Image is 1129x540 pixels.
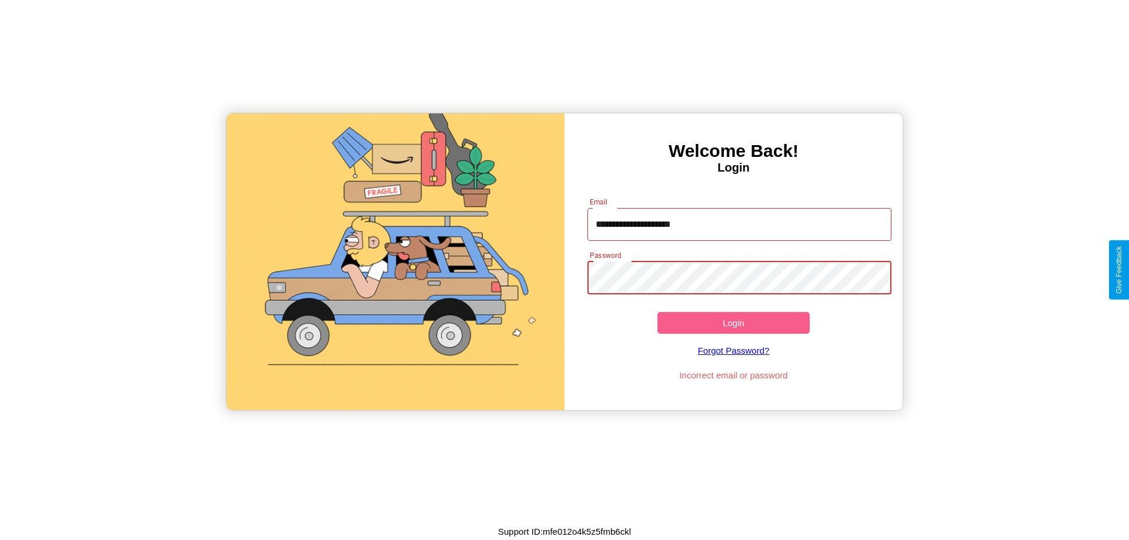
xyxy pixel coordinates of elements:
a: Forgot Password? [582,334,886,367]
button: Login [657,312,810,334]
img: gif [226,113,564,410]
label: Password [590,250,621,260]
h4: Login [564,161,903,175]
div: Give Feedback [1115,246,1123,294]
label: Email [590,197,608,207]
p: Support ID: mfe012o4k5z5fmb6ckl [498,524,631,539]
p: Incorrect email or password [582,367,886,383]
h3: Welcome Back! [564,141,903,161]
